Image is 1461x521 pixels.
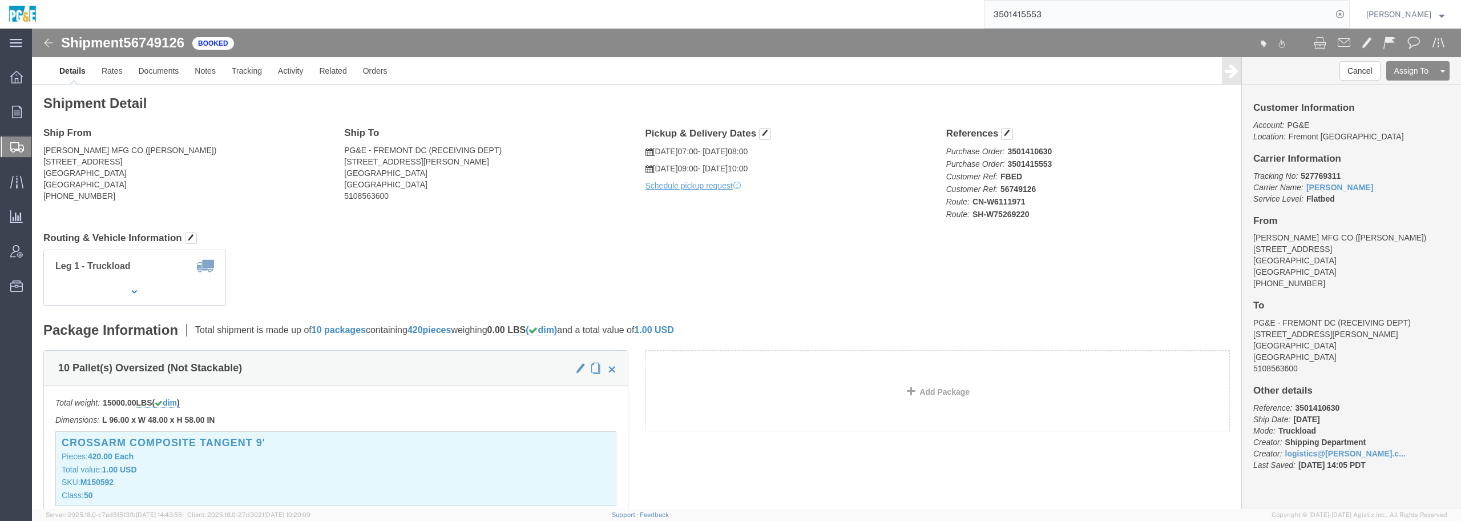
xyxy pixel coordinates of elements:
[640,511,669,518] a: Feedback
[1366,7,1445,21] button: [PERSON_NAME]
[46,511,182,518] span: Server: 2025.18.0-c7ad5f513fb
[32,29,1461,509] iframe: FS Legacy Container
[612,511,640,518] a: Support
[187,511,310,518] span: Client: 2025.18.0-27d3021
[136,511,182,518] span: [DATE] 14:43:55
[1272,510,1447,520] span: Copyright © [DATE]-[DATE] Agistix Inc., All Rights Reserved
[985,1,1332,28] input: Search for shipment number, reference number
[8,6,37,23] img: logo
[264,511,310,518] span: [DATE] 10:20:09
[1366,8,1431,21] span: Wendy Hetrick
